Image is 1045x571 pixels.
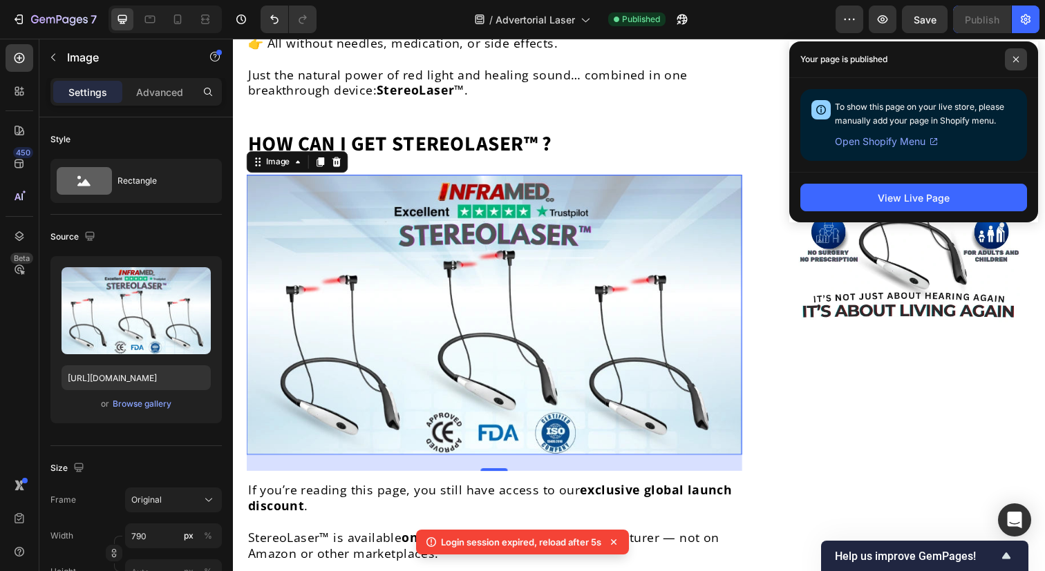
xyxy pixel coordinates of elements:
button: px [200,528,216,544]
div: Rectangle [117,165,202,197]
button: % [180,528,197,544]
div: Size [50,459,87,478]
div: % [204,530,212,542]
div: Beta [10,253,33,264]
span: Save [914,14,936,26]
button: Show survey - Help us improve GemPages! [835,548,1015,564]
span: To show this page on your live store, please manually add your page in Shopify menu. [835,101,1004,126]
p: If you’re reading this page, you still have access to our . [15,453,518,485]
div: Style [50,133,70,146]
p: 7 [91,11,97,28]
span: Published [622,13,660,26]
span: 9.697 + Reviews! [684,46,764,59]
img: preview-image [62,267,211,354]
div: View Live Page [878,191,950,205]
iframe: Design area [233,39,1045,571]
button: Original [125,487,222,512]
strong: exclusive global launch discount [15,452,509,485]
button: Browse gallery [112,397,172,411]
input: px% [125,523,222,548]
button: Save [902,6,948,33]
p: Advanced [136,85,183,99]
span: Help us improve GemPages! [835,550,998,563]
label: Width [50,530,73,542]
button: 7 [6,6,103,33]
span: Original [131,494,162,506]
p: Your page is published [800,52,887,66]
p: Image [67,49,185,66]
div: Undo/Redo [261,6,317,33]
span: / [489,12,493,27]
div: px [184,530,194,542]
input: https://example.com/image.jpg [62,365,211,390]
div: Source [50,228,98,246]
div: 450 [13,147,33,158]
div: Publish [965,12,999,27]
p: Login session expired, reload after 5s [441,535,601,549]
p: Settings [68,85,107,99]
label: Frame [50,494,76,506]
div: Browse gallery [113,398,171,410]
p: StereoLaser™ is available , directly from the manufacturer — not on Amazon or other marketplaces. [15,501,518,534]
img: gempages_585011989323973266-26a3bc1c-dcbd-4359-a616-3a6e88162f6c.webp [574,61,804,290]
button: View Live Page [800,184,1027,211]
strong: only here [172,501,235,517]
span: Advertorial Laser [496,12,575,27]
span: Open Shopify Menu [835,133,925,150]
span: or [101,396,109,412]
div: Open Intercom Messenger [998,503,1031,536]
button: Publish [953,6,1011,33]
